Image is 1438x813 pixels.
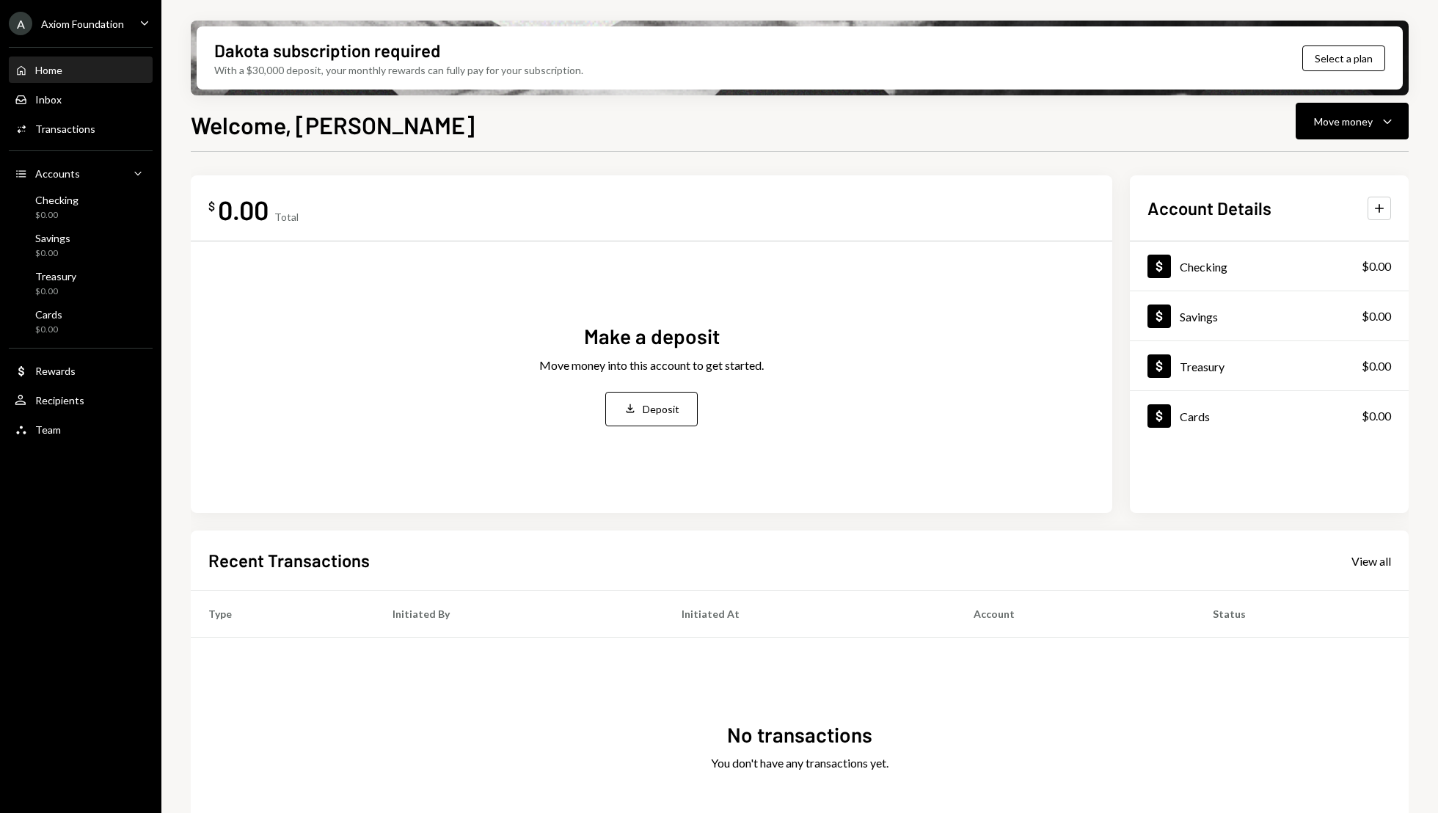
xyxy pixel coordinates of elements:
div: $0.00 [35,285,76,298]
a: Recipients [9,387,153,413]
div: Treasury [1180,360,1225,373]
div: Deposit [643,401,679,417]
th: Initiated At [664,591,956,638]
a: Cards$0.00 [9,304,153,339]
div: View all [1351,554,1391,569]
div: $0.00 [1362,258,1391,275]
a: Transactions [9,115,153,142]
div: Checking [35,194,79,206]
div: $ [208,199,215,214]
div: Move money into this account to get started. [539,357,764,374]
div: Treasury [35,270,76,282]
h1: Welcome, [PERSON_NAME] [191,110,475,139]
th: Type [191,591,375,638]
h2: Account Details [1147,196,1271,220]
th: Initiated By [375,591,665,638]
button: Select a plan [1302,45,1385,71]
a: Team [9,416,153,442]
a: Inbox [9,86,153,112]
a: Savings$0.00 [9,227,153,263]
div: Axiom Foundation [41,18,124,30]
div: Accounts [35,167,80,180]
div: Dakota subscription required [214,38,440,62]
a: Checking$0.00 [1130,241,1409,291]
div: Team [35,423,61,436]
div: $0.00 [1362,307,1391,325]
div: $0.00 [1362,407,1391,425]
div: Savings [35,232,70,244]
div: $0.00 [35,209,79,222]
div: Make a deposit [584,322,720,351]
div: Recipients [35,394,84,406]
div: You don't have any transactions yet. [711,754,888,772]
button: Move money [1296,103,1409,139]
div: $0.00 [35,324,62,336]
div: Move money [1314,114,1373,129]
div: Checking [1180,260,1227,274]
a: Checking$0.00 [9,189,153,225]
a: Rewards [9,357,153,384]
th: Status [1195,591,1409,638]
a: Accounts [9,160,153,186]
a: Home [9,56,153,83]
th: Account [956,591,1195,638]
div: $0.00 [35,247,70,260]
a: Savings$0.00 [1130,291,1409,340]
div: Cards [1180,409,1210,423]
div: Rewards [35,365,76,377]
div: Savings [1180,310,1218,324]
div: 0.00 [218,193,269,226]
div: A [9,12,32,35]
div: Total [274,211,299,223]
div: Transactions [35,123,95,135]
div: No transactions [727,721,872,749]
div: With a $30,000 deposit, your monthly rewards can fully pay for your subscription. [214,62,583,78]
a: Treasury$0.00 [9,266,153,301]
div: Inbox [35,93,62,106]
div: Home [35,64,62,76]
h2: Recent Transactions [208,548,370,572]
div: $0.00 [1362,357,1391,375]
a: Cards$0.00 [1130,391,1409,440]
div: Cards [35,308,62,321]
a: Treasury$0.00 [1130,341,1409,390]
a: View all [1351,553,1391,569]
button: Deposit [605,392,698,426]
